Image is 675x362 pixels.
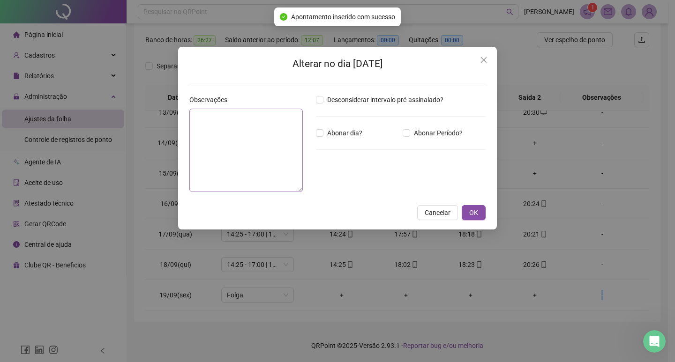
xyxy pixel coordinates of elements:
span: Desconsiderar intervalo pré-assinalado? [323,95,447,105]
button: Close [476,52,491,67]
iframe: Intercom live chat [643,330,666,353]
h2: Alterar no dia [DATE] [189,56,486,72]
span: check-circle [280,13,287,21]
button: OK [462,205,486,220]
span: close [480,56,487,64]
span: Cancelar [425,207,450,218]
label: Observações [189,95,233,105]
span: OK [469,207,478,218]
span: Abonar dia? [323,128,366,138]
span: Abonar Período? [410,128,466,138]
button: Cancelar [417,205,458,220]
span: Apontamento inserido com sucesso [291,12,395,22]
